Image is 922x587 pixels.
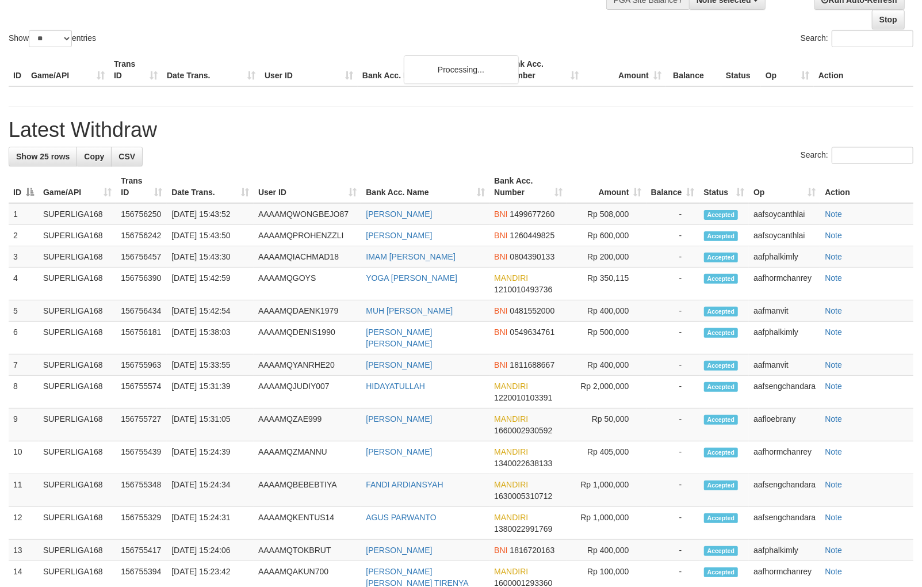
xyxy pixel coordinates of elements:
[814,54,913,86] th: Action
[9,540,39,561] td: 13
[825,546,842,555] a: Note
[9,474,39,507] td: 11
[39,540,116,561] td: SUPERLIGA168
[116,474,167,507] td: 156755348
[254,376,361,409] td: AAAAMQJUDIY007
[646,268,699,300] td: -
[167,268,254,300] td: [DATE] 15:42:59
[704,513,739,523] span: Accepted
[825,252,842,261] a: Note
[366,252,456,261] a: IMAM [PERSON_NAME]
[510,231,555,240] span: Copy 1260449825 to clipboard
[254,170,361,203] th: User ID: activate to sort column ascending
[825,447,842,456] a: Note
[646,540,699,561] td: -
[801,30,913,47] label: Search:
[567,355,646,376] td: Rp 400,000
[366,513,436,522] a: AGUS PARWANTO
[116,170,167,203] th: Trans ID: activate to sort column ascending
[167,409,254,441] td: [DATE] 15:31:05
[366,546,432,555] a: [PERSON_NAME]
[116,246,167,268] td: 156756457
[366,231,432,240] a: [PERSON_NAME]
[254,203,361,225] td: AAAAMQWONGBEJO87
[825,382,842,391] a: Note
[567,322,646,355] td: Rp 500,000
[254,322,361,355] td: AAAAMQDENIS1990
[404,55,519,84] div: Processing...
[494,491,552,501] span: Copy 1630005310712 to clipboard
[872,10,905,29] a: Stop
[825,209,842,219] a: Note
[825,327,842,337] a: Note
[749,203,820,225] td: aafsoycanthlai
[167,376,254,409] td: [DATE] 15:31:39
[567,507,646,540] td: Rp 1,000,000
[494,567,528,576] span: MANDIRI
[39,441,116,474] td: SUPERLIGA168
[9,30,96,47] label: Show entries
[494,513,528,522] span: MANDIRI
[749,540,820,561] td: aafphalkimly
[749,376,820,409] td: aafsengchandara
[116,300,167,322] td: 156756434
[9,246,39,268] td: 3
[254,507,361,540] td: AAAAMQKENTUS14
[9,225,39,246] td: 2
[749,300,820,322] td: aafmanvit
[510,546,555,555] span: Copy 1816720163 to clipboard
[39,376,116,409] td: SUPERLIGA168
[567,300,646,322] td: Rp 400,000
[704,546,739,556] span: Accepted
[16,152,70,161] span: Show 25 rows
[118,152,135,161] span: CSV
[749,409,820,441] td: aafloebrany
[825,480,842,489] a: Note
[583,54,666,86] th: Amount
[116,409,167,441] td: 156755727
[567,203,646,225] td: Rp 508,000
[825,513,842,522] a: Note
[567,409,646,441] td: Rp 50,000
[494,285,552,294] span: Copy 1210010493736 to clipboard
[704,231,739,241] span: Accepted
[494,252,507,261] span: BNI
[39,170,116,203] th: Game/API: activate to sort column ascending
[510,360,555,369] span: Copy 1811688667 to clipboard
[704,415,739,425] span: Accepted
[567,268,646,300] td: Rp 350,115
[646,322,699,355] td: -
[366,480,443,489] a: FANDI ARDIANSYAH
[358,54,500,86] th: Bank Acc. Name
[260,54,358,86] th: User ID
[749,268,820,300] td: aafhormchanrey
[254,355,361,376] td: AAAAMQYANRHE20
[646,507,699,540] td: -
[366,447,432,456] a: [PERSON_NAME]
[704,274,739,284] span: Accepted
[254,268,361,300] td: AAAAMQGOYS
[494,393,552,402] span: Copy 1220010103391 to clipboard
[567,441,646,474] td: Rp 405,000
[749,507,820,540] td: aafsengchandara
[646,170,699,203] th: Balance: activate to sort column ascending
[39,246,116,268] td: SUPERLIGA168
[39,268,116,300] td: SUPERLIGA168
[494,306,507,315] span: BNI
[167,170,254,203] th: Date Trans.: activate to sort column ascending
[749,474,820,507] td: aafsengchandara
[704,481,739,490] span: Accepted
[646,225,699,246] td: -
[9,507,39,540] td: 12
[361,170,489,203] th: Bank Acc. Name: activate to sort column ascending
[167,246,254,268] td: [DATE] 15:43:30
[9,409,39,441] td: 9
[721,54,761,86] th: Status
[699,170,749,203] th: Status: activate to sort column ascending
[39,507,116,540] td: SUPERLIGA168
[39,300,116,322] td: SUPERLIGA168
[167,355,254,376] td: [DATE] 15:33:55
[109,54,162,86] th: Trans ID
[9,300,39,322] td: 5
[366,306,453,315] a: MUH [PERSON_NAME]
